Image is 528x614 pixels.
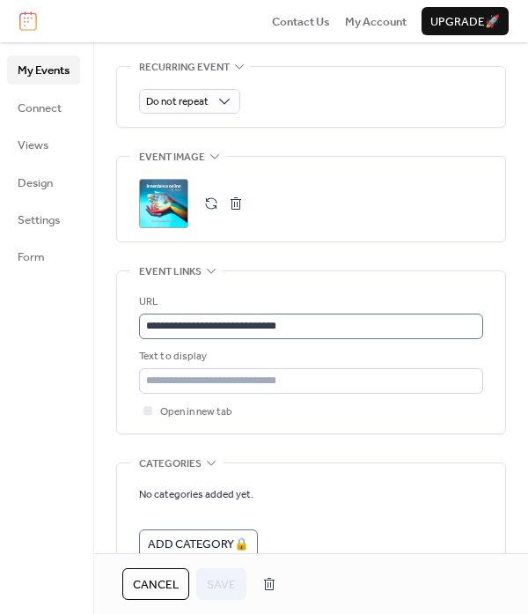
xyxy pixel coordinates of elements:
div: URL [139,293,480,311]
span: Connect [18,100,62,117]
a: Settings [7,205,80,233]
span: Upgrade 🚀 [430,13,500,31]
span: Event image [139,149,205,166]
span: No categories added yet. [139,486,253,504]
div: ; [139,179,188,228]
a: Connect [7,93,80,122]
span: Design [18,174,53,192]
span: Settings [18,211,60,229]
a: Views [7,130,80,159]
span: Categories [139,455,202,473]
a: Form [7,242,80,270]
img: logo [19,11,37,31]
a: Contact Us [272,12,330,30]
span: My Account [345,13,407,31]
span: Form [18,248,45,266]
span: Recurring event [139,58,230,76]
span: Open in new tab [160,403,232,421]
span: Cancel [133,576,179,594]
button: Cancel [122,568,189,600]
button: Upgrade🚀 [422,7,509,35]
span: Do not repeat [146,92,209,112]
span: My Events [18,62,70,79]
a: My Account [345,12,407,30]
span: Contact Us [272,13,330,31]
span: Views [18,137,48,154]
span: Event links [139,263,202,281]
a: Design [7,168,80,196]
div: Text to display [139,348,480,366]
a: My Events [7,55,80,84]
